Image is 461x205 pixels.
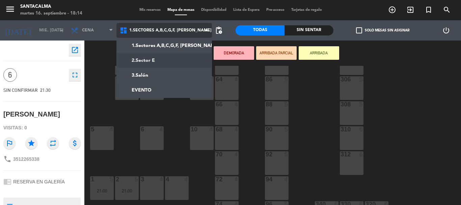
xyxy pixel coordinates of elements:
[3,137,16,149] i: outlined_flag
[3,109,60,120] div: [PERSON_NAME]
[129,28,212,33] span: 1.Sectores A,B,C,G,F, [PERSON_NAME]
[3,87,38,93] span: SIN CONFIRMAR
[284,151,289,157] div: 5
[359,101,363,107] div: 5
[3,155,11,163] i: phone
[20,3,82,10] div: Santacalma
[443,6,451,14] i: search
[164,8,198,12] span: Mapa de mesas
[90,188,114,193] div: 21:00
[160,126,164,132] div: 4
[359,76,363,82] div: 5
[356,27,409,33] label: Solo mesas sin asignar
[215,26,223,34] span: pending_actions
[110,126,114,132] div: 4
[284,25,333,35] div: Sin sentar
[185,176,189,182] div: 4
[214,46,254,60] button: DEMORADA
[71,71,79,79] i: fullscreen
[136,8,164,12] span: Mis reservas
[356,27,362,33] span: check_box_outline_blank
[71,46,79,54] i: open_in_new
[117,38,212,53] a: 1.Sectores A,B,C,G,F, [PERSON_NAME]
[20,10,82,17] div: martes 16. septiembre - 18:14
[3,122,81,134] div: Visitas: 0
[117,83,212,98] a: EVENTO
[13,156,39,162] span: 3512265338
[3,178,11,186] i: chrome_reader_mode
[210,126,214,132] div: 4
[406,6,414,14] i: exit_to_app
[69,69,81,81] button: fullscreen
[5,4,15,17] button: menu
[235,101,239,107] div: 4
[135,176,139,182] div: 5
[5,4,15,14] i: menu
[425,6,433,14] i: turned_in_not
[160,176,164,182] div: 4
[284,126,289,132] div: 5
[284,76,289,82] div: 5
[47,137,59,149] i: repeat
[69,137,81,149] i: attach_money
[442,26,450,34] i: power_settings_new
[359,126,363,132] div: 6
[110,176,114,182] div: 5
[284,176,289,182] div: 4
[58,26,66,34] i: arrow_drop_down
[82,28,94,33] span: Cena
[235,76,239,82] div: 4
[288,8,325,12] span: Tarjetas de regalo
[235,176,239,182] div: 4
[256,46,297,60] button: ARRIBADA PARCIAL
[13,179,65,184] span: RESERVA EN GALERÍA
[40,87,51,93] span: 21:30
[299,46,339,60] button: ARRIBADA
[198,8,230,12] span: Disponibilidad
[235,151,239,157] div: 4
[115,188,139,193] div: 21:00
[25,137,37,149] i: star
[263,8,288,12] span: Pre-acceso
[236,25,284,35] div: Todas
[235,126,239,132] div: 4
[230,8,263,12] span: Lista de Espera
[117,53,212,68] a: 2.Sector E
[284,101,289,107] div: 5
[3,68,17,82] span: 6
[359,151,363,157] div: 6
[388,6,396,14] i: add_circle_outline
[117,68,212,83] a: 3.Salón
[69,44,81,56] button: open_in_new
